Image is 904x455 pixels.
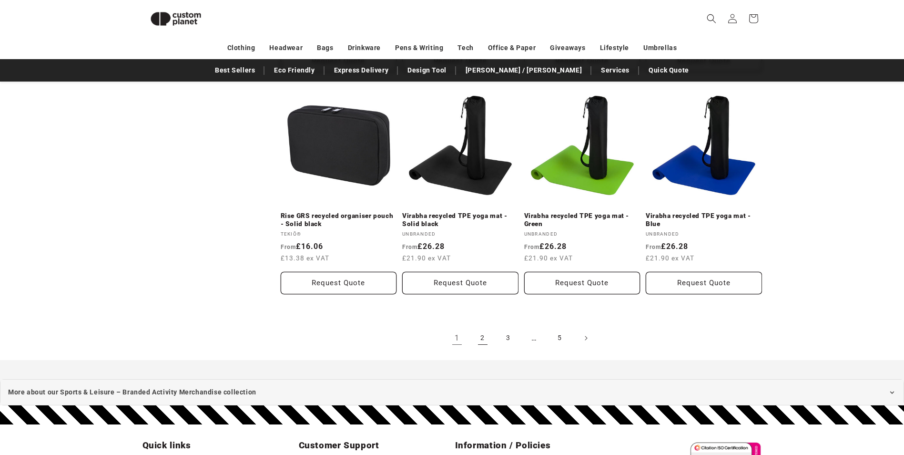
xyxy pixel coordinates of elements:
[8,386,256,398] span: More about our Sports & Leisure – Branded Activity Merchandise collection
[461,62,587,79] a: [PERSON_NAME] / [PERSON_NAME]
[402,272,518,294] button: Request Quote
[457,40,473,56] a: Tech
[549,328,570,349] a: Page 5
[701,8,722,29] summary: Search
[472,328,493,349] a: Page 2
[269,62,319,79] a: Eco Friendly
[644,62,694,79] a: Quick Quote
[142,440,293,451] h2: Quick links
[281,328,762,349] nav: Pagination
[488,40,536,56] a: Office & Paper
[447,328,467,349] a: Page 1
[575,328,596,349] a: Next page
[329,62,394,79] a: Express Delivery
[646,212,762,228] a: Virabha recycled TPE yoga mat - Blue
[317,40,333,56] a: Bags
[498,328,519,349] a: Page 3
[269,40,303,56] a: Headwear
[646,272,762,294] button: Request Quote
[596,62,634,79] a: Services
[227,40,255,56] a: Clothing
[550,40,585,56] a: Giveaways
[600,40,629,56] a: Lifestyle
[524,272,640,294] button: Request Quote
[210,62,260,79] a: Best Sellers
[281,272,397,294] button: Request Quote
[524,212,640,228] a: Virabha recycled TPE yoga mat - Green
[455,440,606,451] h2: Information / Policies
[395,40,443,56] a: Pens & Writing
[643,40,677,56] a: Umbrellas
[403,62,451,79] a: Design Tool
[142,4,209,34] img: Custom Planet
[348,40,381,56] a: Drinkware
[745,352,904,455] iframe: Chat Widget
[299,440,449,451] h2: Customer Support
[402,212,518,228] a: Virabha recycled TPE yoga mat - Solid black
[281,212,397,228] a: Rise GRS recycled organiser pouch - Solid black
[524,328,545,349] span: …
